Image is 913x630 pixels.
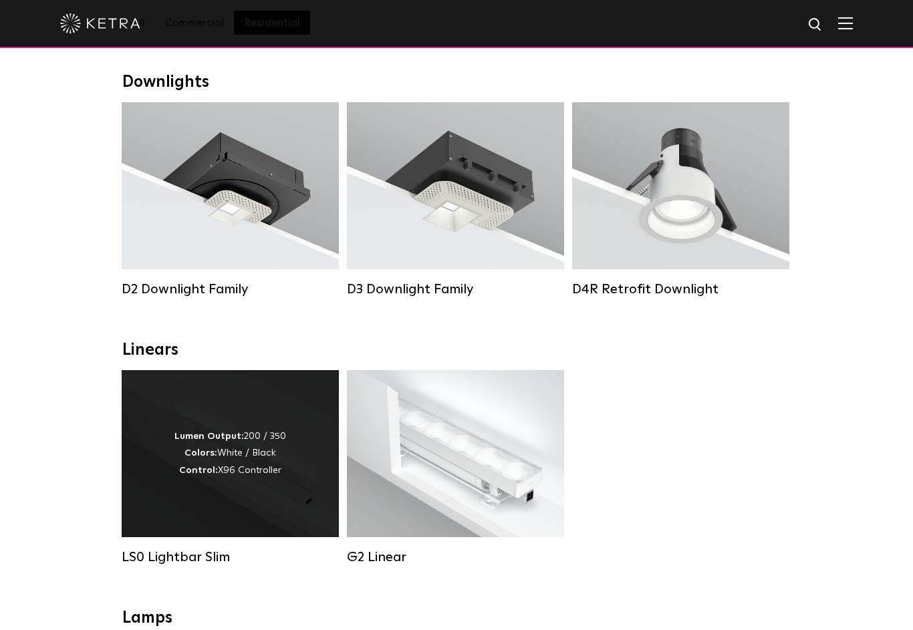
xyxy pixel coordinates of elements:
[347,281,564,297] div: D3 Downlight Family
[572,281,789,297] div: D4R Retrofit Downlight
[122,102,339,296] a: D2 Downlight Family Lumen Output:1200Colors:White / Black / Gloss Black / Silver / Bronze / Silve...
[572,102,789,296] a: D4R Retrofit Downlight Lumen Output:800Colors:White / BlackBeam Angles:15° / 25° / 40° / 60°Watta...
[60,13,140,33] img: ketra-logo-2019-white
[184,448,217,458] strong: Colors:
[179,466,218,475] strong: Control:
[122,73,791,92] div: Downlights
[122,281,339,297] div: D2 Downlight Family
[122,370,339,564] a: LS0 Lightbar Slim Lumen Output:200 / 350Colors:White / BlackControl:X96 Controller
[807,17,824,33] img: search icon
[347,102,564,296] a: D3 Downlight Family Lumen Output:700 / 900 / 1100Colors:White / Black / Silver / Bronze / Paintab...
[838,17,853,29] img: Hamburger%20Nav.svg
[174,432,244,441] strong: Lumen Output:
[122,609,791,628] div: Lamps
[174,428,286,479] div: 200 / 350 White / Black X96 Controller
[347,549,564,565] div: G2 Linear
[122,549,339,565] div: LS0 Lightbar Slim
[347,370,564,564] a: G2 Linear Lumen Output:400 / 700 / 1000Colors:WhiteBeam Angles:Flood / [GEOGRAPHIC_DATA] / Narrow...
[122,341,791,360] div: Linears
